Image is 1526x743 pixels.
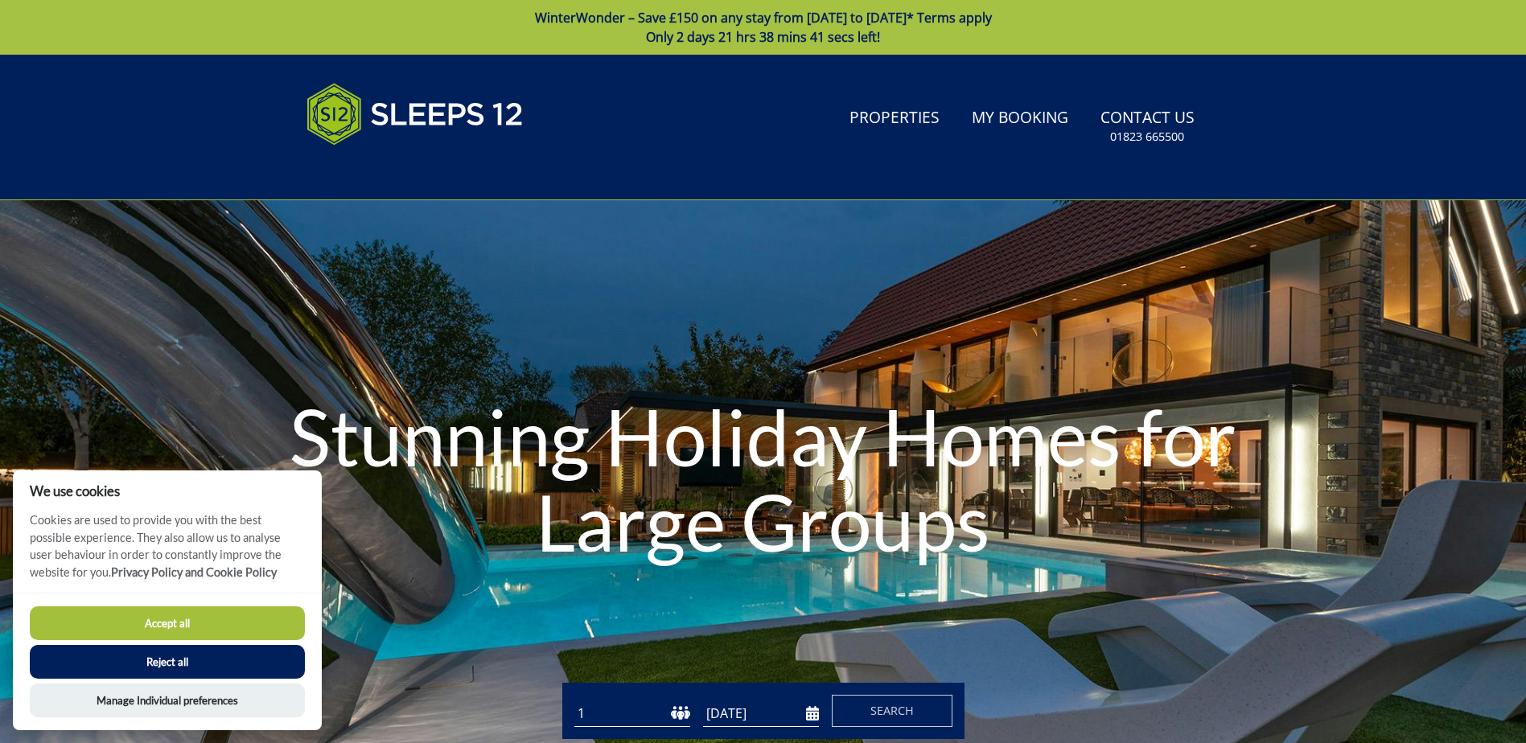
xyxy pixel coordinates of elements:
[965,101,1075,137] a: My Booking
[646,28,880,46] span: Only 2 days 21 hrs 38 mins 41 secs left!
[13,483,322,499] h2: We use cookies
[13,511,322,593] p: Cookies are used to provide you with the best possible experience. They also allow us to analyse ...
[30,645,305,679] button: Reject all
[870,703,914,718] span: Search
[229,362,1298,596] h1: Stunning Holiday Homes for Large Groups
[111,565,277,579] a: Privacy Policy and Cookie Policy
[703,700,819,727] input: Arrival Date
[30,606,305,640] button: Accept all
[832,695,952,727] button: Search
[298,164,467,178] iframe: Customer reviews powered by Trustpilot
[1094,101,1201,153] a: Contact Us01823 665500
[306,74,524,154] img: Sleeps 12
[30,683,305,717] button: Manage Individual preferences
[843,101,946,137] a: Properties
[1110,129,1184,145] small: 01823 665500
